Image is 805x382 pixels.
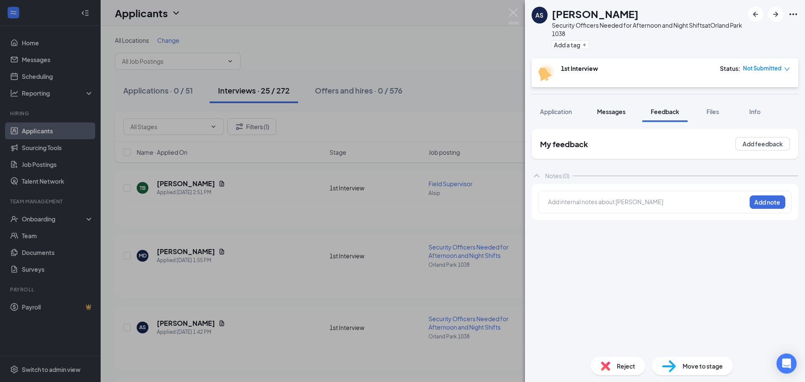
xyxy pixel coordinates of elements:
svg: ChevronUp [532,171,542,181]
div: AS [535,11,543,19]
div: Open Intercom Messenger [776,353,797,374]
div: Status : [720,64,740,73]
span: Files [706,108,719,115]
b: 1st Interview [561,65,598,72]
span: Not Submitted [743,64,782,73]
span: Info [749,108,761,115]
h1: [PERSON_NAME] [552,7,639,21]
span: Feedback [651,108,679,115]
span: down [784,66,790,72]
button: Add note [750,195,785,209]
span: Application [540,108,572,115]
span: Reject [617,361,635,371]
svg: Plus [582,42,587,47]
div: Notes (0) [545,172,569,180]
svg: Ellipses [788,9,798,19]
h2: My feedback [540,139,588,149]
button: PlusAdd a tag [552,40,589,49]
div: Security Officers Needed for Afternoon and Night Shifts at Orland Park 1038 [552,21,744,38]
span: Move to stage [683,361,723,371]
button: ArrowLeftNew [748,7,763,22]
svg: ArrowLeftNew [750,9,761,19]
span: Messages [597,108,626,115]
button: Add feedback [735,137,790,151]
button: ArrowRight [768,7,783,22]
svg: ArrowRight [771,9,781,19]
